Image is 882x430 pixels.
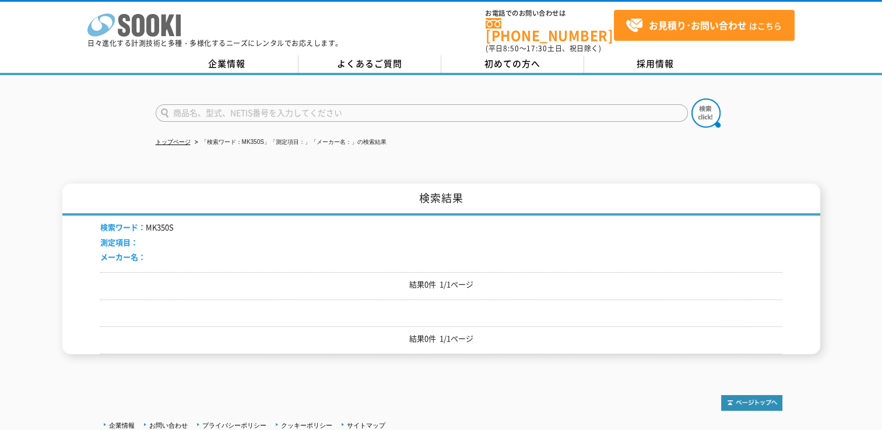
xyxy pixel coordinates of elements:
img: トップページへ [721,395,782,411]
li: MK350S [100,221,174,234]
a: クッキーポリシー [281,422,332,429]
a: 企業情報 [156,55,298,73]
p: 結果0件 1/1ページ [100,279,782,291]
h1: 検索結果 [62,184,820,216]
a: [PHONE_NUMBER] [486,18,614,42]
span: 検索ワード： [100,221,146,232]
p: 結果0件 1/1ページ [100,333,782,345]
input: 商品名、型式、NETIS番号を入力してください [156,104,688,122]
span: 8:50 [503,43,519,54]
span: 測定項目： [100,237,138,248]
span: メーカー名： [100,251,146,262]
a: 採用情報 [584,55,727,73]
a: 初めての方へ [441,55,584,73]
a: プライバシーポリシー [202,422,266,429]
img: btn_search.png [691,98,721,128]
strong: お見積り･お問い合わせ [649,18,747,32]
a: お見積り･お問い合わせはこちら [614,10,795,41]
span: はこちら [626,17,782,34]
a: 企業情報 [109,422,135,429]
a: よくあるご質問 [298,55,441,73]
li: 「検索ワード：MK350S」「測定項目：」「メーカー名：」の検索結果 [192,136,386,149]
p: 日々進化する計測技術と多種・多様化するニーズにレンタルでお応えします。 [87,40,343,47]
span: (平日 ～ 土日、祝日除く) [486,43,601,54]
a: サイトマップ [347,422,385,429]
span: お電話でのお問い合わせは [486,10,614,17]
a: お問い合わせ [149,422,188,429]
span: 17:30 [526,43,547,54]
span: 初めての方へ [484,57,540,70]
a: トップページ [156,139,191,145]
